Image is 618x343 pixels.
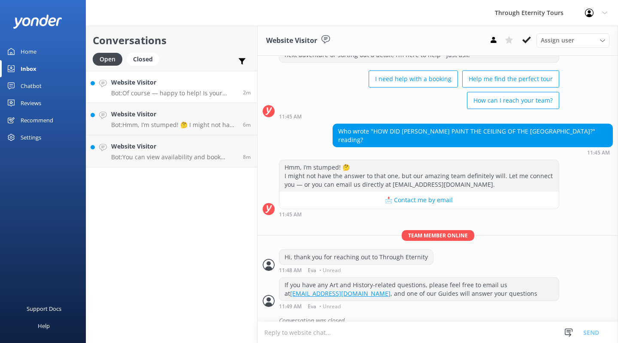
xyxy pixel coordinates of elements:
[243,153,251,161] span: Sep 05 2025 08:56pm (UTC +02:00) Europe/Amsterdam
[279,160,559,191] div: Hmm, I’m stumped! 🤔 I might not have the answer to that one, but our amazing team definitely will...
[462,70,559,88] button: Help me find the perfect tour
[541,36,574,45] span: Assign user
[243,89,251,96] span: Sep 05 2025 09:02pm (UTC +02:00) Europe/Amsterdam
[86,135,257,167] a: Website VisitorBot:You can view availability and book private tours directly online for your pref...
[279,313,613,328] div: Conversation was closed.
[111,109,236,119] h4: Website Visitor
[38,317,50,334] div: Help
[536,33,609,47] div: Assign User
[21,60,36,77] div: Inbox
[111,89,236,97] p: Bot: Of course — happy to help! Is your issue related to: - 🔄 Changing or canceling a tour - 📧 No...
[290,289,391,297] a: [EMAIL_ADDRESS][DOMAIN_NAME]
[86,71,257,103] a: Website VisitorBot:Of course — happy to help! Is your issue related to: - 🔄 Changing or canceling...
[308,268,316,273] span: Eva
[21,43,36,60] div: Home
[111,153,236,161] p: Bot: You can view availability and book private tours directly online for your preferred dates. I...
[279,211,559,217] div: Sep 05 2025 05:45pm (UTC +02:00) Europe/Amsterdam
[279,191,559,209] button: 📩 Contact me by email
[369,70,458,88] button: I need help with a booking
[279,113,559,119] div: Sep 05 2025 05:45pm (UTC +02:00) Europe/Amsterdam
[279,278,559,301] div: If you have any Art and History-related questions, please feel free to email us at , and one of o...
[279,268,302,273] strong: 11:48 AM
[111,142,236,151] h4: Website Visitor
[13,15,62,29] img: yonder-white-logo.png
[333,149,613,155] div: Sep 05 2025 05:45pm (UTC +02:00) Europe/Amsterdam
[308,304,316,309] span: Eva
[243,121,251,128] span: Sep 05 2025 08:58pm (UTC +02:00) Europe/Amsterdam
[21,94,41,112] div: Reviews
[93,53,122,66] div: Open
[319,304,341,309] span: • Unread
[21,129,41,146] div: Settings
[21,112,53,129] div: Recommend
[279,304,302,309] strong: 11:49 AM
[111,121,236,129] p: Bot: Hmm, I’m stumped! 🤔 I might not have the answer to that one, but our amazing team definitely...
[279,212,302,217] strong: 11:45 AM
[93,54,127,64] a: Open
[279,250,433,264] div: Hi, thank you for reaching out to Through Eternity
[279,267,433,273] div: Sep 05 2025 05:48pm (UTC +02:00) Europe/Amsterdam
[127,53,159,66] div: Closed
[467,92,559,109] button: How can I reach your team?
[319,268,341,273] span: • Unread
[86,103,257,135] a: Website VisitorBot:Hmm, I’m stumped! 🤔 I might not have the answer to that one, but our amazing t...
[279,114,302,119] strong: 11:45 AM
[21,77,42,94] div: Chatbot
[27,300,61,317] div: Support Docs
[402,230,474,241] span: Team member online
[333,124,612,147] div: Who wrote "HOW DID [PERSON_NAME] PAINT THE CEILING OF THE [GEOGRAPHIC_DATA]?" reading?
[127,54,164,64] a: Closed
[279,303,559,309] div: Sep 05 2025 05:49pm (UTC +02:00) Europe/Amsterdam
[93,32,251,49] h2: Conversations
[587,150,610,155] strong: 11:45 AM
[263,313,613,328] div: 2025-09-05T16:02:33.569
[111,78,236,87] h4: Website Visitor
[266,35,317,46] h3: Website Visitor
